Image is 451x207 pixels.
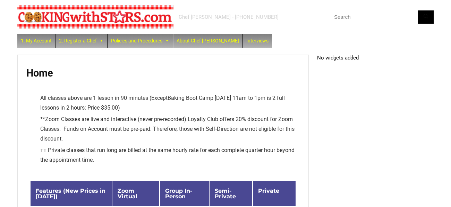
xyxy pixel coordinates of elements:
input: Search [330,10,434,24]
span: Semi-Private [215,188,236,200]
h1: Home [26,67,300,79]
a: About Chef [PERSON_NAME] [173,34,242,48]
a: 1. My Account [17,34,55,48]
li: ** Loyalty Club offers 20% discount for Zoom Classes. Funds on Account must be pre-paid. Therefor... [40,114,296,144]
span: Private [258,188,279,194]
a: Interviews [243,34,272,48]
span: Zoom Virtual [118,188,137,200]
span: Group In-Person [165,188,192,200]
span: Features (New Prices in [DATE]) [36,188,105,200]
li: All classes above are 1 lesson in 90 minutes (Except [40,93,296,113]
div: Chef [PERSON_NAME] - [PHONE_NUMBER] [179,14,279,21]
img: Chef Paula's Cooking With Stars [17,5,173,29]
a: Policies and Procedures [108,34,173,48]
span: Zoom Classes are live and interactive (never pre-recorded). [45,116,188,122]
button: Search [418,10,434,24]
p: No widgets added [317,55,434,61]
a: 2. Register a Chef [56,34,107,48]
li: ++ Private classes that run long are billed at the same hourly rate for each complete quarter hou... [40,145,296,165]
